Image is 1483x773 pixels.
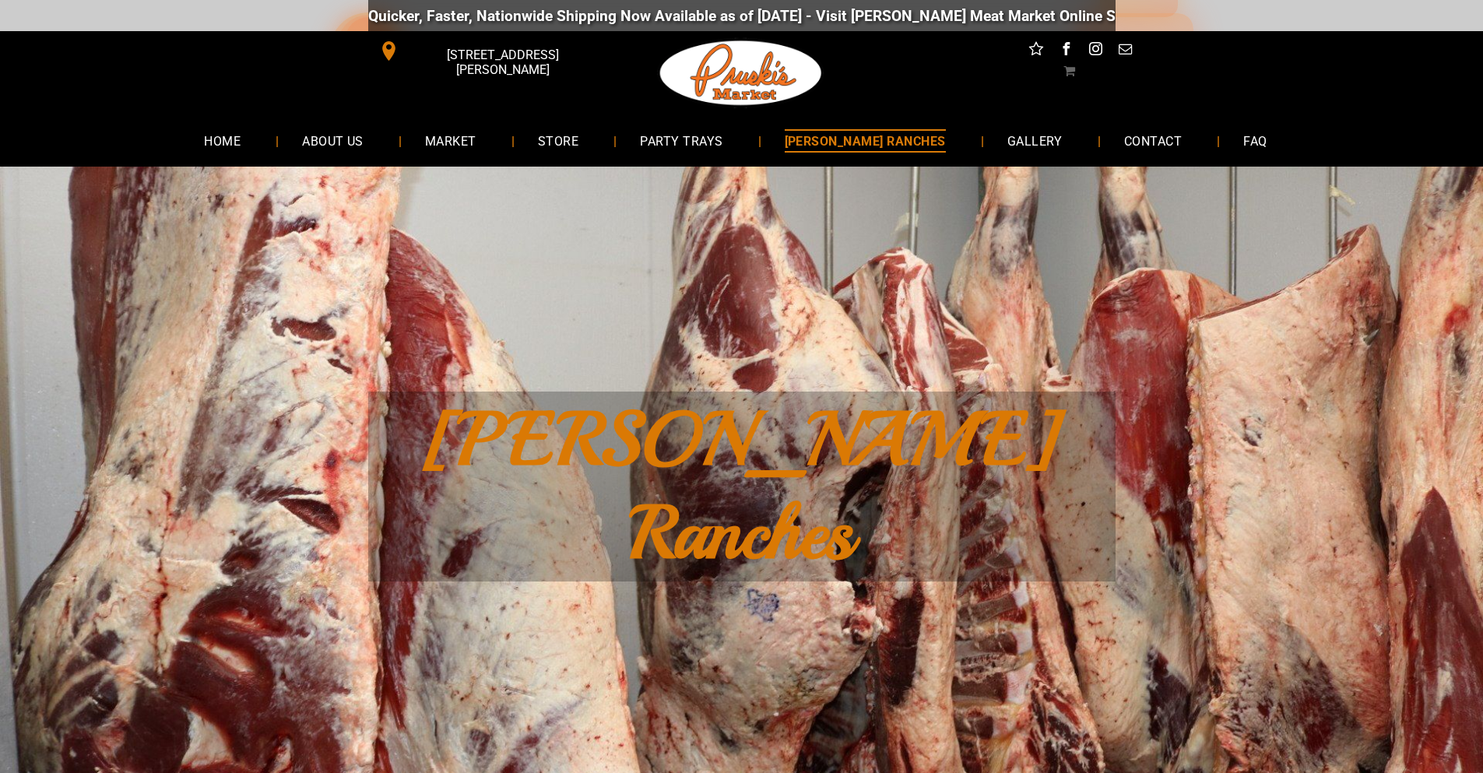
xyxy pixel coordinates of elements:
a: PARTY TRAYS [617,120,746,161]
a: [STREET_ADDRESS][PERSON_NAME] [368,39,606,63]
span: [PERSON_NAME] Ranches [423,393,1060,580]
a: ABOUT US [279,120,387,161]
a: [PERSON_NAME] RANCHES [761,120,969,161]
a: HOME [181,120,264,161]
img: Pruski-s+Market+HQ+Logo2-1920w.png [657,31,825,115]
a: email [1115,39,1135,63]
a: STORE [515,120,602,161]
a: facebook [1056,39,1076,63]
a: CONTACT [1101,120,1205,161]
a: instagram [1085,39,1105,63]
a: FAQ [1220,120,1290,161]
span: [STREET_ADDRESS][PERSON_NAME] [402,40,603,85]
a: GALLERY [984,120,1086,161]
a: MARKET [402,120,500,161]
a: Social network [1026,39,1046,63]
